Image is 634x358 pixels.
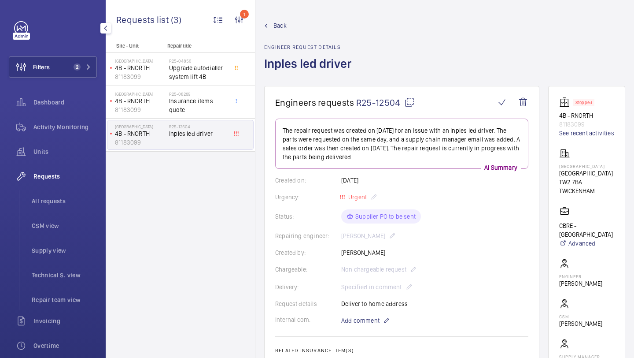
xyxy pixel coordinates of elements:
[33,172,97,181] span: Requests
[559,274,602,279] p: Engineer
[33,98,97,107] span: Dashboard
[169,63,227,81] span: Upgrade autodialler system lift 4B
[273,21,287,30] span: Back
[559,178,614,195] p: TW2 7BA TWICKENHAM
[115,58,166,63] p: [GEOGRAPHIC_DATA]
[341,316,380,325] span: Add comment
[559,319,602,328] p: [PERSON_NAME]
[106,43,164,49] p: Site - Unit
[275,347,528,354] h2: Related insurance item(s)
[32,295,97,304] span: Repair team view
[169,129,227,138] span: Inples led driver
[74,63,81,71] span: 2
[559,314,602,319] p: CSM
[481,163,521,172] p: AI Summary
[33,341,97,350] span: Overtime
[32,197,97,205] span: All requests
[559,111,614,120] p: 4B - RNORTH
[115,124,166,129] p: [GEOGRAPHIC_DATA]
[115,72,166,81] p: 81183099
[559,97,573,108] img: elevator.svg
[169,91,227,97] h2: R25-08269
[115,91,166,97] p: [GEOGRAPHIC_DATA]
[115,97,166,105] p: 4B - RNORTH
[264,44,357,50] h2: Engineer request details
[559,120,614,129] p: 81183099
[32,221,97,230] span: CSM view
[559,221,614,239] p: CBRE - [GEOGRAPHIC_DATA]
[559,239,614,248] a: Advanced
[264,56,357,86] h1: Inples led driver
[575,101,592,104] p: Stopped
[356,97,415,108] span: R25-12504
[32,246,97,255] span: Supply view
[283,126,521,161] p: The repair request was created on [DATE] for an issue with an Inples led driver. The parts were r...
[559,279,602,288] p: [PERSON_NAME]
[559,164,614,169] p: [GEOGRAPHIC_DATA]
[33,123,97,131] span: Activity Monitoring
[559,129,614,138] a: See recent activities
[115,105,166,114] p: 81183099
[169,58,227,63] h2: R25-04850
[169,97,227,114] span: Insurance items quote
[33,317,97,325] span: Invoicing
[32,271,97,280] span: Technical S. view
[275,97,354,108] span: Engineers requests
[33,147,97,156] span: Units
[115,138,166,147] p: 81183099
[169,124,227,129] h2: R25-12504
[115,63,166,72] p: 4B - RNORTH
[115,129,166,138] p: 4B - RNORTH
[9,56,97,78] button: Filters2
[116,14,171,25] span: Requests list
[33,63,50,71] span: Filters
[167,43,225,49] p: Repair title
[559,169,614,178] p: [GEOGRAPHIC_DATA]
